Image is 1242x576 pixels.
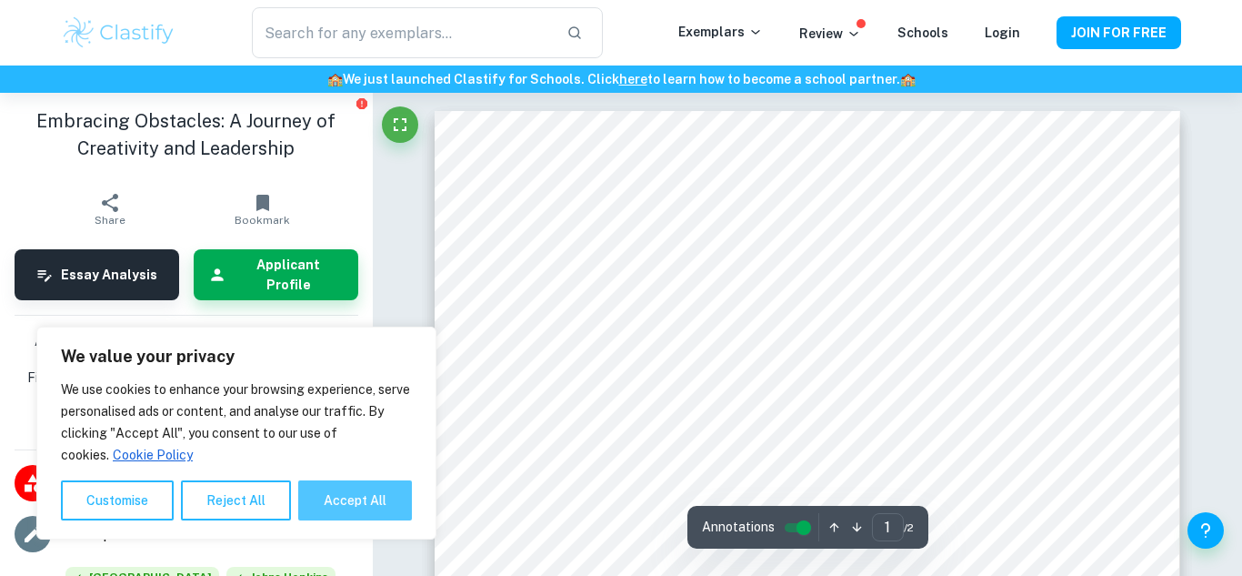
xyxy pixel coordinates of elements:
[15,107,358,162] h1: Embracing Obstacles: A Journey of Creativity and Leadership
[34,184,186,235] button: Share
[35,330,338,353] h6: Are Common App essay exemplars helpful?
[799,24,861,44] p: Review
[678,22,763,42] p: Exemplars
[252,7,552,58] input: Search for any exemplars...
[985,25,1020,40] a: Login
[27,368,345,388] p: Fill out our survey for a chance to win
[61,346,412,368] p: We value your privacy
[356,96,369,110] button: Report issue
[702,518,775,537] span: Annotations
[61,265,157,285] h6: Essay Analysis
[298,480,412,520] button: Accept All
[235,214,290,227] span: Bookmark
[112,447,194,463] a: Cookie Policy
[15,249,179,300] button: Essay Analysis
[95,214,125,227] span: Share
[36,327,436,540] div: We value your privacy
[61,379,412,466] p: We use cookies to enhance your browsing experience, serve personalised ads or content, and analys...
[619,72,647,86] a: here
[1187,512,1224,549] button: Help and Feedback
[897,25,948,40] a: Schools
[1057,16,1181,49] button: JOIN FOR FREE
[327,72,343,86] span: 🏫
[4,69,1238,89] h6: We just launched Clastify for Schools. Click to learn how to become a school partner.
[194,249,358,300] button: Applicant Profile
[61,480,174,520] button: Customise
[186,184,339,235] button: Bookmark
[234,255,344,295] h6: Applicant Profile
[382,106,418,143] button: Fullscreen
[181,480,291,520] button: Reject All
[61,15,176,51] img: Clastify logo
[900,72,916,86] span: 🏫
[904,520,914,536] span: / 2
